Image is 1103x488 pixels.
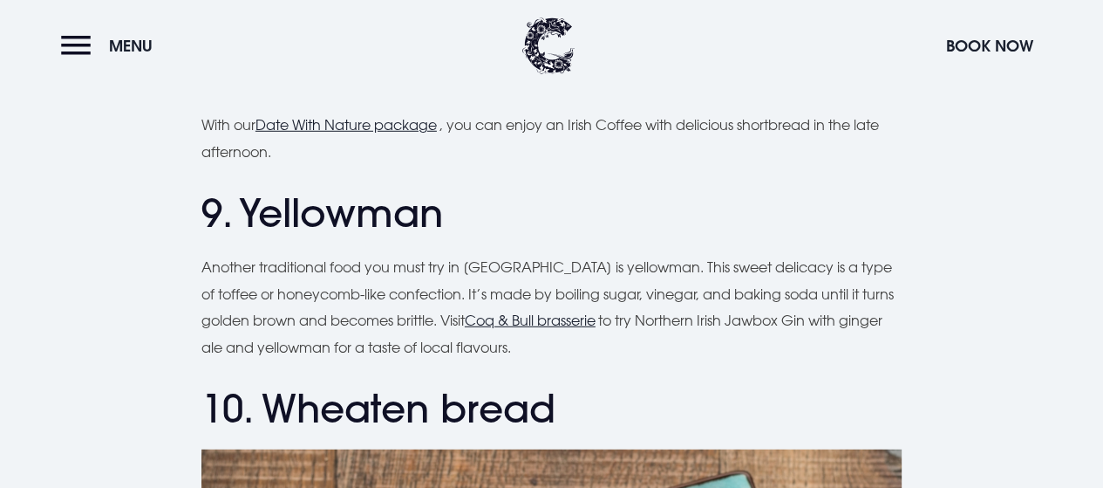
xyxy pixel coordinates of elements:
[201,190,902,237] h2: 9. Yellowman
[61,27,161,65] button: Menu
[522,17,575,74] img: Clandeboye Lodge
[201,386,902,432] h2: 10. Wheaten bread
[255,116,437,134] a: Date With Nature package
[201,254,902,361] p: Another traditional food you must try in [GEOGRAPHIC_DATA] is yellowman. This sweet delicacy is a...
[201,112,902,165] p: With our , you can enjoy an Irish Coffee with delicious shortbread in the late afternoon.
[109,36,153,56] span: Menu
[465,312,596,329] a: Coq & Bull brasserie
[937,27,1042,65] button: Book Now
